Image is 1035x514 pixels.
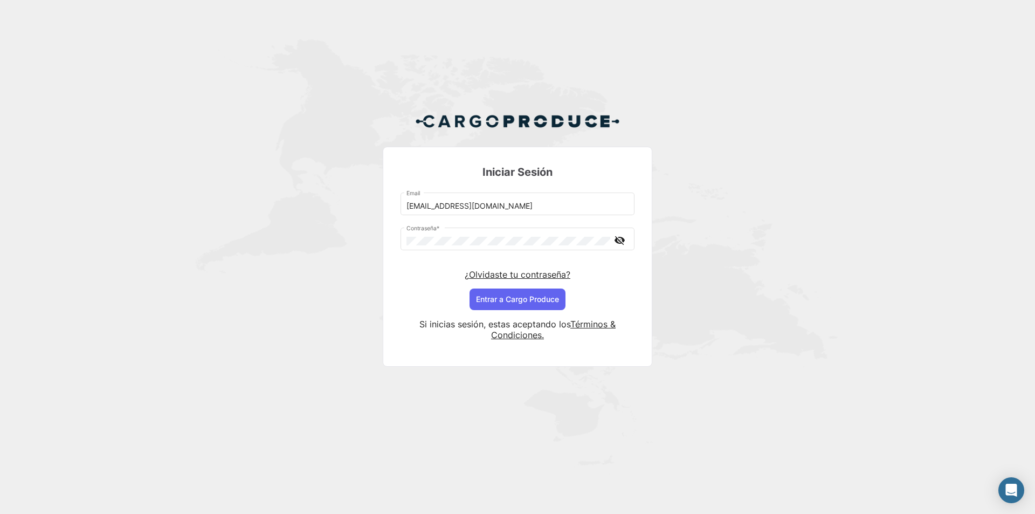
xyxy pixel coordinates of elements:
[465,269,570,280] a: ¿Olvidaste tu contraseña?
[419,319,570,330] span: Si inicias sesión, estas aceptando los
[491,319,616,340] a: Términos & Condiciones.
[998,477,1024,503] div: Abrir Intercom Messenger
[401,165,634,180] h3: Iniciar Sesión
[470,289,565,310] button: Entrar a Cargo Produce
[415,108,620,134] img: Cargo Produce Logo
[613,234,626,247] mat-icon: visibility_off
[406,202,629,211] input: Email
